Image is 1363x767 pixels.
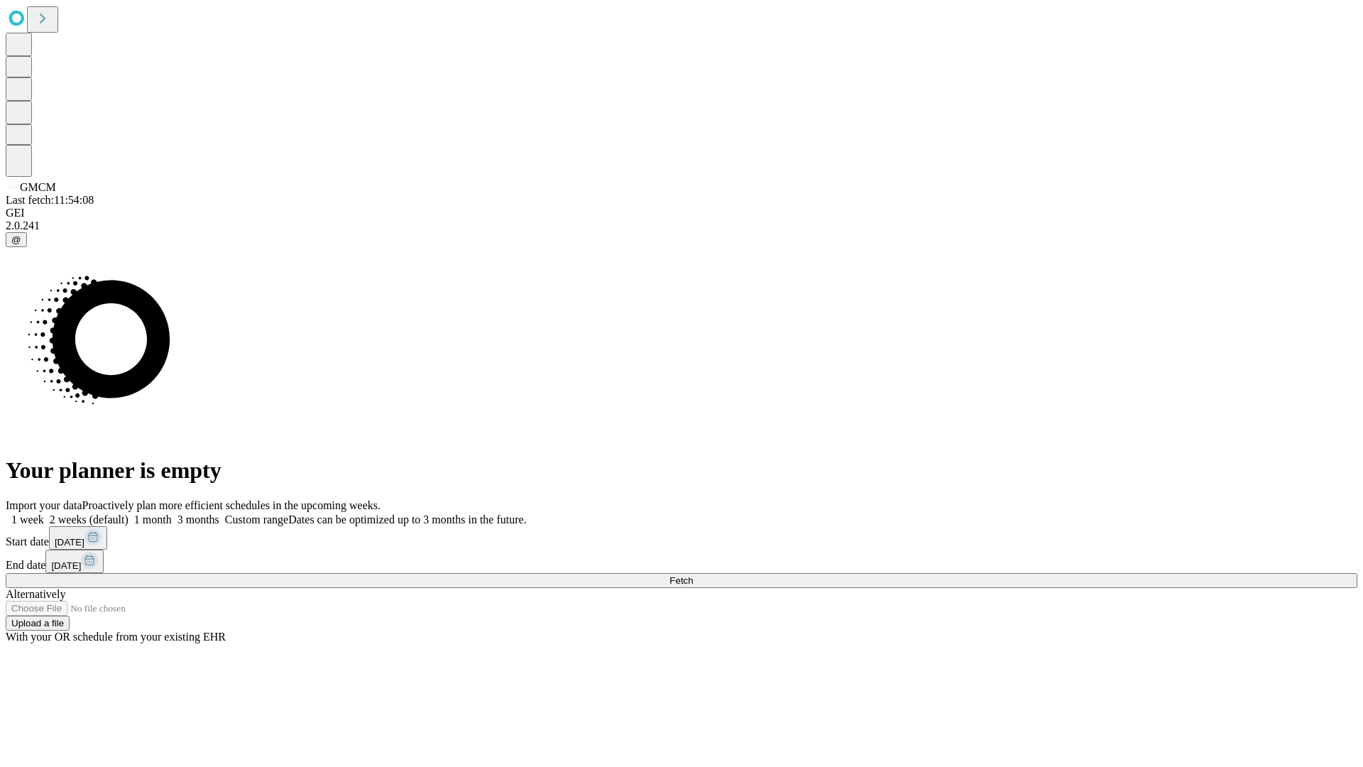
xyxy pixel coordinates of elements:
[51,560,81,571] span: [DATE]
[11,513,44,526] span: 1 week
[20,181,56,193] span: GMCM
[11,234,21,245] span: @
[6,219,1357,232] div: 2.0.241
[6,631,226,643] span: With your OR schedule from your existing EHR
[6,573,1357,588] button: Fetch
[177,513,219,526] span: 3 months
[225,513,288,526] span: Custom range
[6,232,27,247] button: @
[6,499,82,511] span: Import your data
[6,194,94,206] span: Last fetch: 11:54:08
[669,575,693,586] span: Fetch
[55,537,84,548] span: [DATE]
[82,499,381,511] span: Proactively plan more efficient schedules in the upcoming weeks.
[49,526,107,550] button: [DATE]
[45,550,104,573] button: [DATE]
[134,513,172,526] span: 1 month
[6,457,1357,484] h1: Your planner is empty
[6,550,1357,573] div: End date
[6,526,1357,550] div: Start date
[6,588,65,600] span: Alternatively
[50,513,128,526] span: 2 weeks (default)
[288,513,526,526] span: Dates can be optimized up to 3 months in the future.
[6,616,70,631] button: Upload a file
[6,207,1357,219] div: GEI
